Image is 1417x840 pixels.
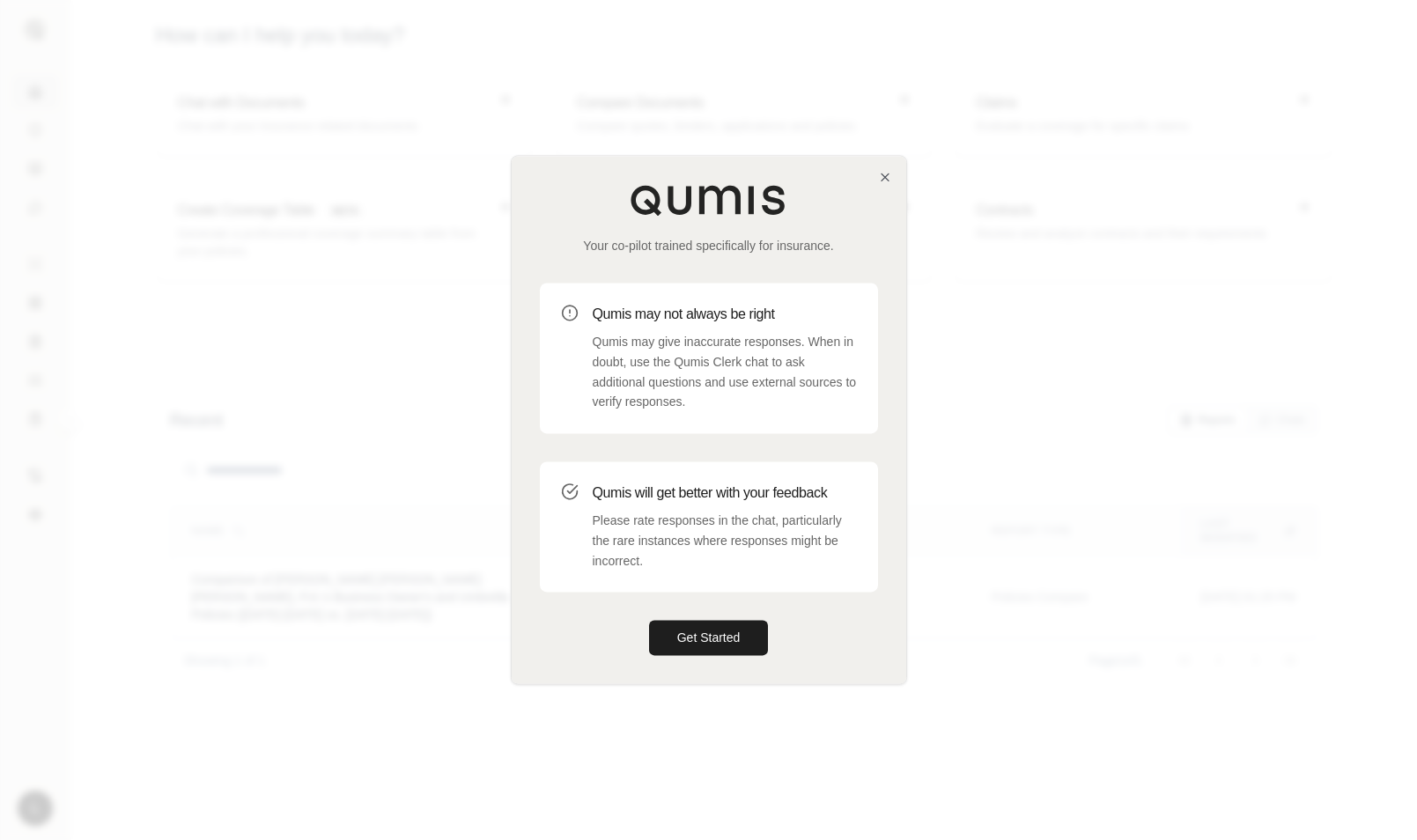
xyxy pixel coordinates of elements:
p: Your co-pilot trained specifically for insurance. [540,237,878,254]
img: Qumis Logo [630,184,788,216]
h3: Qumis will get better with your feedback [593,483,857,504]
p: Qumis may give inaccurate responses. When in doubt, use the Qumis Clerk chat to ask additional qu... [593,332,857,412]
p: Please rate responses in the chat, particularly the rare instances where responses might be incor... [593,511,857,571]
button: Get Started [649,621,769,656]
h3: Qumis may not always be right [593,304,857,325]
